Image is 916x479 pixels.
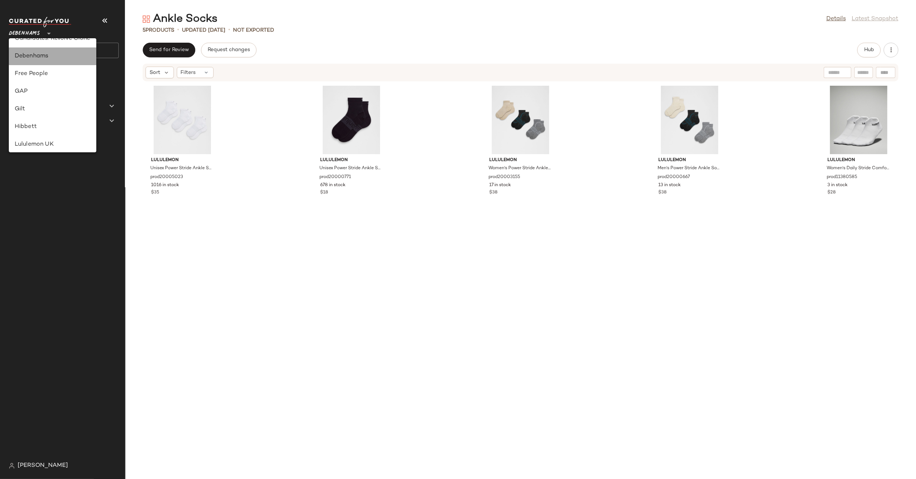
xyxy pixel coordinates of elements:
[145,86,219,154] img: LU9CPGS_0002_1
[12,73,19,80] img: svg%3e
[228,26,230,35] span: •
[658,182,681,189] span: 13 in stock
[143,12,218,26] div: Ankle Socks
[489,165,551,172] span: Women's Power Stride Ankle Socks 3 Pack SLNSH Collection
[658,174,690,181] span: prod20000667
[143,15,150,23] img: svg%3e
[314,86,389,154] img: LU9CPSS_0001_1
[150,165,213,172] span: Unisex Power Stride Ankle Socks 3 Pack
[24,72,53,81] span: Dashboard
[9,25,40,38] span: Debenhams
[320,182,346,189] span: 678 in stock
[151,182,179,189] span: 1016 in stock
[827,189,836,196] span: $28
[658,189,666,196] span: $38
[149,47,189,53] span: Send for Review
[658,157,721,164] span: lululemon
[483,86,558,154] img: LW9FR8S_071070_1
[143,26,174,34] div: Products
[320,157,383,164] span: lululemon
[489,182,511,189] span: 17 in stock
[489,189,497,196] span: $38
[143,43,195,57] button: Send for Review
[18,461,68,470] span: [PERSON_NAME]
[827,182,848,189] span: 3 in stock
[658,165,720,172] span: Men's Power Stride Ankle Socks 3 Pack SLNSH Collection
[827,174,857,181] span: prod11380585
[319,165,382,172] span: Unisex Power Stride Ankle Socks
[864,47,874,53] span: Hub
[182,26,225,34] p: updated [DATE]
[73,102,82,110] span: (0)
[9,17,71,27] img: cfy_white_logo.C9jOOHJF.svg
[827,157,890,164] span: lululemon
[181,69,196,77] span: Filters
[319,174,351,181] span: prod20000771
[489,157,552,164] span: lululemon
[652,86,727,154] img: LM9AZUS_071070_1
[25,102,73,110] span: Global Clipboards
[857,43,881,57] button: Hub
[207,47,250,53] span: Request changes
[826,15,846,24] a: Details
[827,165,889,172] span: Women's Daily Stride Comfort Low-Ankle Socks 3 Pack
[822,86,896,154] img: LW9EL1S_0002_1
[201,43,256,57] button: Request changes
[489,174,520,181] span: prod20003155
[177,26,179,35] span: •
[25,87,58,96] span: All Products
[320,189,328,196] span: $18
[151,157,214,164] span: lululemon
[150,174,183,181] span: prod20005023
[143,28,146,33] span: 5
[9,463,15,469] img: svg%3e
[151,189,159,196] span: $35
[25,117,51,125] span: Curations
[233,26,274,34] p: Not Exported
[150,69,160,77] span: Sort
